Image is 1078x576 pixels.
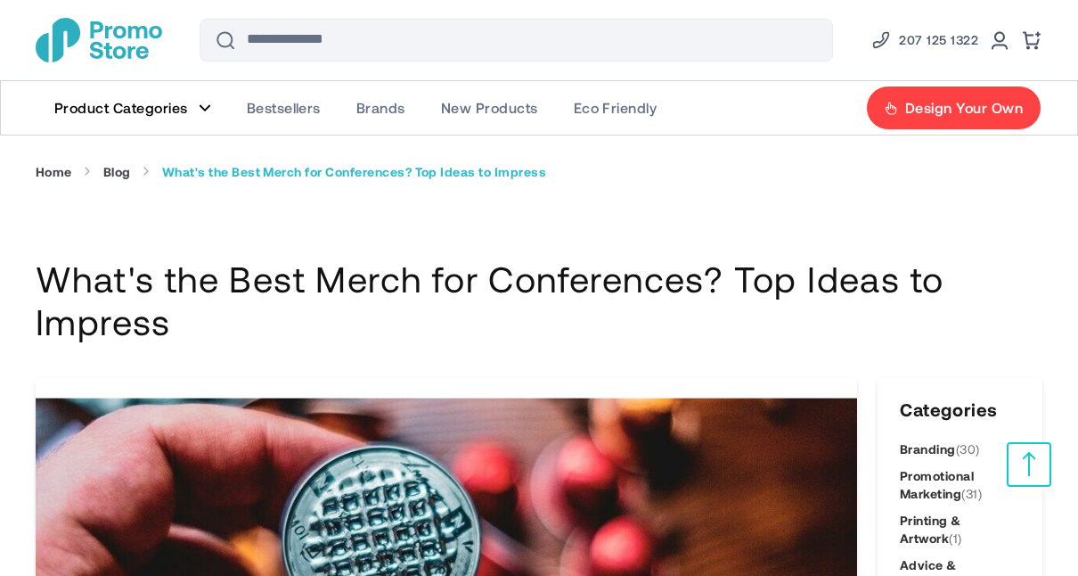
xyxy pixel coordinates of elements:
[229,81,339,135] a: Bestsellers
[905,99,1023,117] span: Design Your Own
[961,486,982,501] span: (31)
[423,81,556,135] a: New Products
[37,81,229,135] a: Product Categories
[899,29,978,51] span: 207 125 1322
[356,99,405,117] span: Brands
[900,512,1020,547] a: Printing & Artwork(1)
[574,99,657,117] span: Eco Friendly
[556,81,675,135] a: Eco Friendly
[900,440,1020,458] a: Branding(30)
[36,164,72,180] a: Home
[36,18,162,62] img: Promotional Merchandise
[36,18,162,62] a: store logo
[956,441,980,457] span: (30)
[878,378,1042,440] h3: Categories
[103,164,131,180] a: Blog
[339,81,423,135] a: Brands
[866,86,1041,130] a: Design Your Own
[247,99,321,117] span: Bestsellers
[36,257,1007,342] h1: What's the Best Merch for Conferences? Top Ideas to Impress
[870,29,978,51] a: Phone
[900,467,1020,503] a: Promotional Marketing(31)
[949,531,961,546] span: (1)
[54,99,188,117] span: Product Categories
[441,99,538,117] span: New Products
[162,164,546,180] strong: What's the Best Merch for Conferences? Top Ideas to Impress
